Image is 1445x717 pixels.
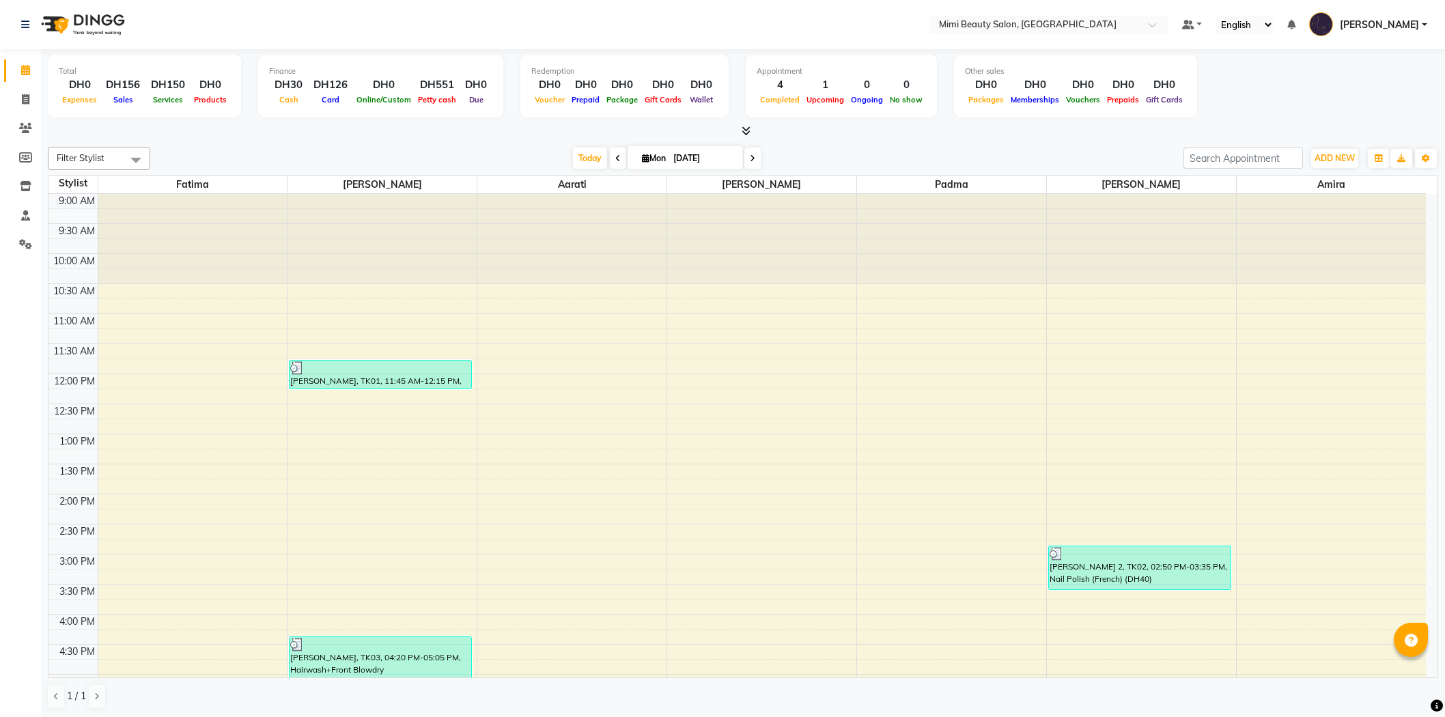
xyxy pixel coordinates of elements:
div: [PERSON_NAME], TK03, 04:20 PM-05:05 PM, Hairwash+Front Blowdry [290,637,471,680]
div: 0 [847,77,886,93]
div: DH0 [59,77,100,93]
div: Finance [269,66,492,77]
div: DH0 [641,77,685,93]
span: Vouchers [1063,95,1104,104]
span: Due [466,95,487,104]
div: 1 [803,77,847,93]
div: DH0 [1104,77,1142,93]
div: 12:00 PM [51,374,98,389]
span: Wallet [686,95,716,104]
div: Appointment [757,66,926,77]
div: DH0 [460,77,492,93]
div: Stylist [48,176,98,191]
span: [PERSON_NAME] [287,176,477,193]
div: 1:00 PM [57,434,98,449]
button: ADD NEW [1311,149,1358,168]
div: 12:30 PM [51,404,98,419]
div: 2:30 PM [57,524,98,539]
span: Padma [857,176,1046,193]
span: Services [150,95,186,104]
div: 4 [757,77,803,93]
div: DH0 [568,77,603,93]
span: [PERSON_NAME] [667,176,856,193]
img: Lyn [1309,12,1333,36]
input: 2025-09-01 [669,148,738,169]
div: 11:00 AM [51,314,98,328]
div: DH0 [1142,77,1186,93]
span: Memberships [1007,95,1063,104]
div: DH0 [1063,77,1104,93]
span: Card [318,95,343,104]
div: 9:00 AM [56,194,98,208]
div: DH150 [145,77,191,93]
span: Ongoing [847,95,886,104]
span: Gift Cards [641,95,685,104]
div: 0 [886,77,926,93]
div: DH0 [685,77,718,93]
span: Fatima [98,176,287,193]
div: 4:30 PM [57,645,98,659]
div: DH0 [531,77,568,93]
div: DH30 [269,77,308,93]
span: Sales [110,95,137,104]
iframe: chat widget [1388,662,1431,703]
span: [PERSON_NAME] [1047,176,1236,193]
div: Other sales [965,66,1186,77]
div: DH0 [191,77,230,93]
div: DH0 [353,77,415,93]
span: Package [603,95,641,104]
div: Total [59,66,230,77]
span: Aarati [477,176,667,193]
div: DH126 [308,77,353,93]
span: Today [573,147,607,169]
div: 5:00 PM [57,675,98,689]
div: [PERSON_NAME] 2, TK02, 02:50 PM-03:35 PM, Nail Polish (French) (DH40) [1049,546,1231,589]
div: DH0 [1007,77,1063,93]
span: Products [191,95,230,104]
span: Upcoming [803,95,847,104]
span: Filter Stylist [57,152,104,163]
span: Gift Cards [1142,95,1186,104]
span: Voucher [531,95,568,104]
div: 2:00 PM [57,494,98,509]
div: 1:30 PM [57,464,98,479]
div: 4:00 PM [57,615,98,629]
span: [PERSON_NAME] [1340,18,1419,32]
div: 3:00 PM [57,554,98,569]
span: Packages [965,95,1007,104]
div: [PERSON_NAME], TK01, 11:45 AM-12:15 PM, Eyebrow Threading [290,361,471,389]
div: 3:30 PM [57,585,98,599]
span: Prepaid [568,95,603,104]
div: 10:30 AM [51,284,98,298]
span: No show [886,95,926,104]
span: 1 / 1 [67,689,86,703]
div: DH0 [965,77,1007,93]
div: DH0 [603,77,641,93]
div: DH551 [415,77,460,93]
span: Completed [757,95,803,104]
span: ADD NEW [1315,153,1355,163]
span: Petty cash [415,95,460,104]
span: Expenses [59,95,100,104]
span: Online/Custom [353,95,415,104]
div: DH156 [100,77,145,93]
span: Prepaids [1104,95,1142,104]
div: 9:30 AM [56,224,98,238]
span: Amira [1237,176,1426,193]
span: Cash [276,95,302,104]
img: logo [35,5,128,44]
div: 11:30 AM [51,344,98,358]
input: Search Appointment [1183,147,1303,169]
span: Mon [639,153,669,163]
div: Redemption [531,66,718,77]
div: 10:00 AM [51,254,98,268]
